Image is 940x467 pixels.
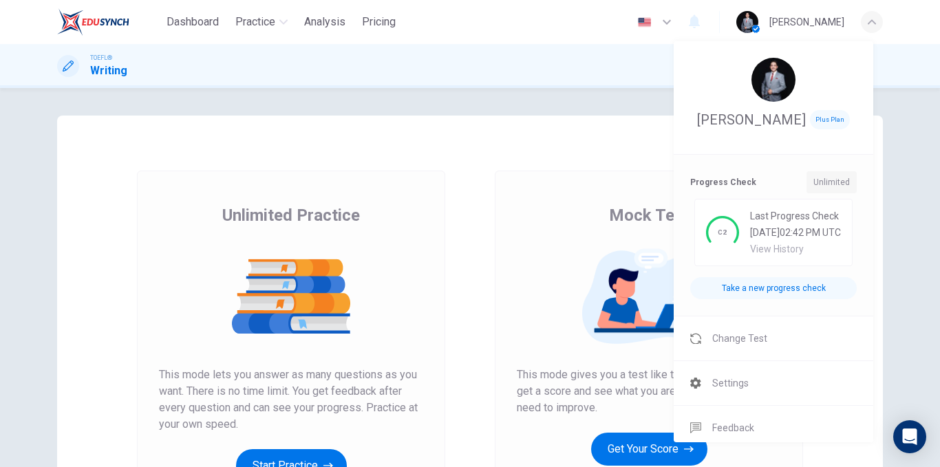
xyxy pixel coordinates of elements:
div: Take a new progress check [690,277,857,299]
span: Feedback [712,420,754,436]
span: Settings [712,375,749,391]
a: Settings [674,361,873,405]
img: Profile picture [751,58,795,102]
span: 04/10/25 02:42 PM UTC [750,227,841,238]
span: [PERSON_NAME] [697,111,806,128]
a: Change Test [674,316,873,360]
text: C2 [718,228,727,236]
a: Take a new progress check [690,266,857,299]
span: Plus Plan [810,110,850,129]
span: Change Test [712,330,767,347]
div: Open Intercom Messenger [893,420,926,453]
span: Progress Check [690,174,756,191]
span: Last Progress Check [750,210,841,221]
div: Unlimited [807,171,857,193]
div: View History [750,243,841,254]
